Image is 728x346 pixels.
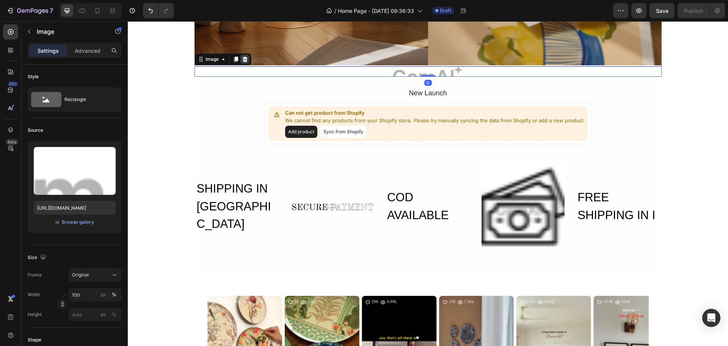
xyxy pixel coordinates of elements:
[440,7,451,14] span: Draft
[75,47,100,55] p: Advanced
[28,253,48,263] div: Size
[34,147,116,195] img: preview-image
[62,219,94,226] div: Browse gallery
[334,7,336,15] span: /
[99,310,108,319] button: %
[7,81,18,87] div: 450
[678,3,709,18] button: Publish
[157,104,190,117] button: Add product
[69,288,122,302] input: px%
[101,291,106,298] div: px
[69,268,122,282] button: Original
[28,291,40,298] label: Width
[50,6,53,15] p: 7
[163,181,246,190] img: Alt image
[28,337,41,343] div: Shape
[6,139,18,145] div: Beta
[34,201,116,215] input: https://example.com/image.jpg
[193,104,238,117] button: Sync from Shopify
[157,88,457,96] p: Can not get product from Shopify
[684,7,703,15] div: Publish
[354,144,437,227] img: Alt image
[110,310,119,319] button: px
[64,91,111,108] div: Rectangle
[297,58,304,65] div: 0
[68,158,151,213] h2: SHIPPING IN [GEOGRAPHIC_DATA]
[112,311,116,318] div: %
[110,290,119,299] button: px
[28,311,42,318] label: Height
[3,3,56,18] button: 7
[99,290,108,299] button: %
[259,167,342,204] h2: COD AVAILABLE
[28,272,42,278] label: Frame
[702,309,720,327] div: Open Intercom Messenger
[38,47,59,55] p: Settings
[55,218,60,227] span: or
[128,21,728,346] iframe: Design area
[61,218,94,226] button: Browse gallery
[157,96,457,103] p: We cannot find any products from your Shopify store. Please try manually syncing the data from Sh...
[37,27,101,36] p: Image
[101,311,106,318] div: px
[338,7,414,15] span: Home Page - [DATE] 09:36:33
[143,3,174,18] div: Undo/Redo
[72,272,89,278] span: Original
[656,8,668,14] span: Save
[28,73,39,80] div: Style
[112,291,116,298] div: %
[650,3,675,18] button: Save
[137,67,463,77] div: New Launch
[69,308,122,321] input: px%
[449,167,532,204] h2: FREE SHIPPING IN I
[28,127,43,134] div: Source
